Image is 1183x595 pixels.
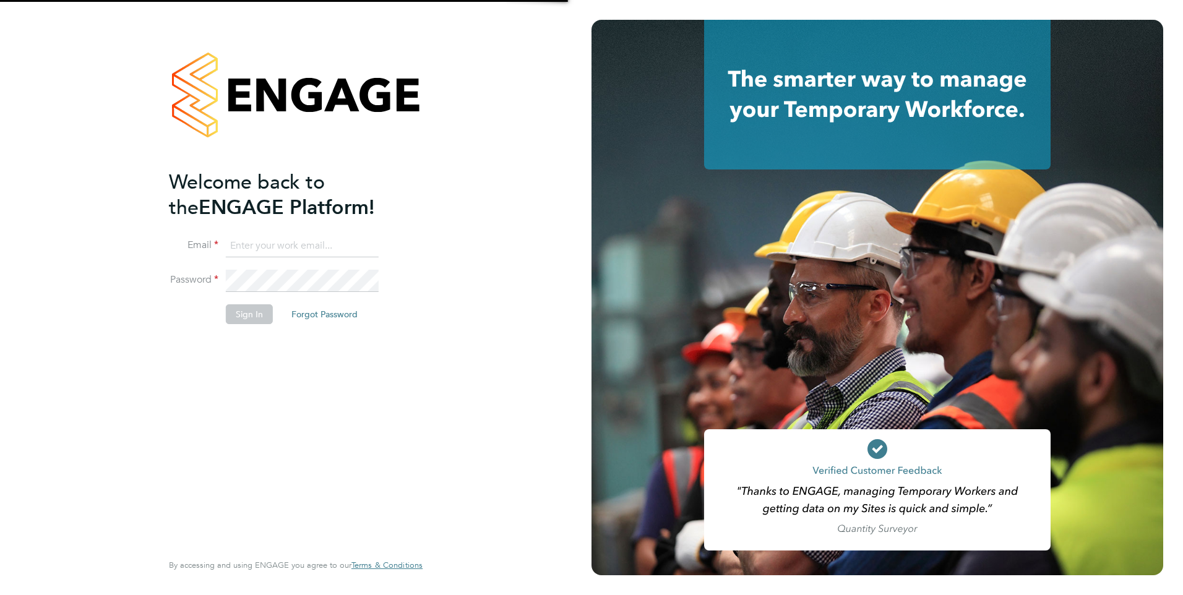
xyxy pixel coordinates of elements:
[169,239,218,252] label: Email
[169,170,325,220] span: Welcome back to the
[226,235,379,257] input: Enter your work email...
[169,560,423,570] span: By accessing and using ENGAGE you agree to our
[226,304,273,324] button: Sign In
[351,560,423,570] a: Terms & Conditions
[169,169,410,220] h2: ENGAGE Platform!
[282,304,368,324] button: Forgot Password
[169,273,218,286] label: Password
[351,560,423,570] span: Terms & Conditions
